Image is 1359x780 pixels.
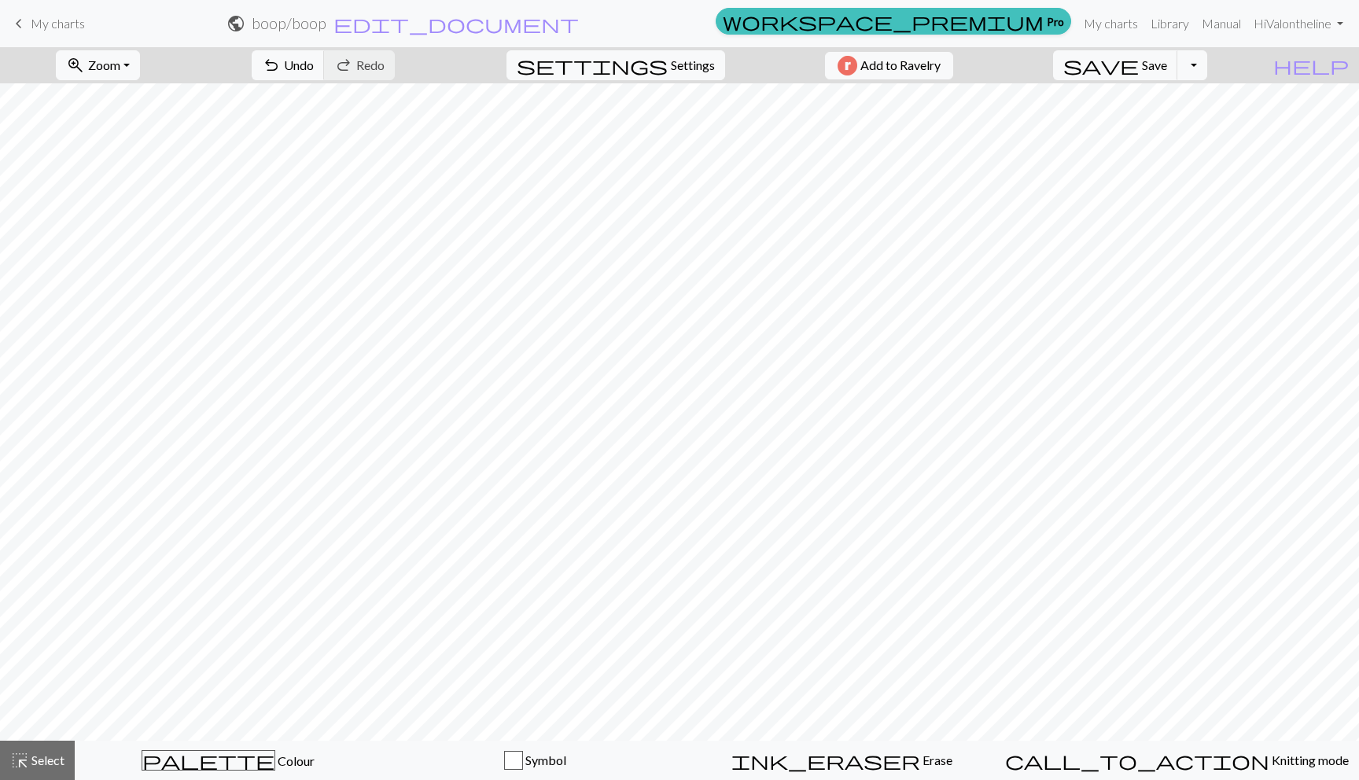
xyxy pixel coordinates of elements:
[226,13,245,35] span: public
[252,14,326,32] h2: boop / boop
[1063,54,1139,76] span: save
[671,56,715,75] span: Settings
[517,54,668,76] span: settings
[88,57,120,72] span: Zoom
[1269,752,1349,767] span: Knitting mode
[333,13,579,35] span: edit_document
[838,56,857,75] img: Ravelry
[9,13,28,35] span: keyboard_arrow_left
[723,10,1044,32] span: workspace_premium
[731,749,920,771] span: ink_eraser
[56,50,140,80] button: Zoom
[31,16,85,31] span: My charts
[506,50,725,80] button: SettingsSettings
[10,749,29,771] span: highlight_alt
[995,741,1359,780] button: Knitting mode
[860,56,941,75] span: Add to Ravelry
[688,741,995,780] button: Erase
[262,54,281,76] span: undo
[9,10,85,37] a: My charts
[75,741,381,780] button: Colour
[716,8,1071,35] a: Pro
[1247,8,1350,39] a: HiValontheline
[517,56,668,75] i: Settings
[1005,749,1269,771] span: call_to_action
[66,54,85,76] span: zoom_in
[1077,8,1144,39] a: My charts
[275,753,315,768] span: Colour
[523,752,566,767] span: Symbol
[825,52,953,79] button: Add to Ravelry
[142,749,274,771] span: palette
[252,50,325,80] button: Undo
[1144,8,1195,39] a: Library
[920,752,952,767] span: Erase
[29,752,64,767] span: Select
[1053,50,1178,80] button: Save
[284,57,314,72] span: Undo
[381,741,688,780] button: Symbol
[1142,57,1167,72] span: Save
[1273,54,1349,76] span: help
[1195,8,1247,39] a: Manual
